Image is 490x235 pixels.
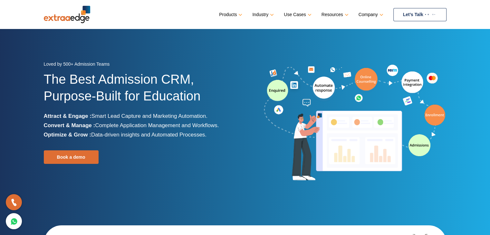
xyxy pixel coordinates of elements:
b: Attract & Engage : [44,113,91,119]
a: Resources [322,10,347,19]
a: Products [219,10,241,19]
b: Convert & Manage : [44,122,95,128]
span: Data-driven insights and Automated Processes. [91,132,207,138]
a: Let’s Talk [393,8,447,21]
a: Company [359,10,382,19]
span: Complete Application Management and Workflows. [95,122,219,128]
img: admission-software-home-page-header [263,63,447,183]
b: Optimize & Grow : [44,132,91,138]
span: Smart Lead Capture and Marketing Automation. [91,113,207,119]
a: Industry [252,10,273,19]
a: Use Cases [284,10,310,19]
a: Book a demo [44,150,99,164]
h1: The Best Admission CRM, Purpose-Built for Education [44,71,240,111]
div: Loved by 500+ Admission Teams [44,60,240,71]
